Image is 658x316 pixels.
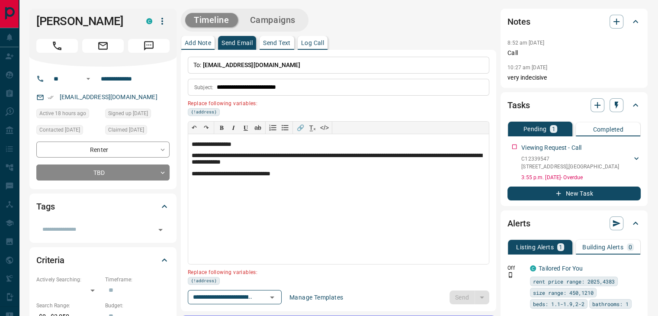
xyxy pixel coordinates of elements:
button: ↶ [188,122,200,134]
span: bathrooms: 1 [592,300,629,308]
span: Contacted [DATE] [39,126,80,134]
span: Message [128,39,170,53]
a: Tailored For You [539,265,583,272]
div: Tasks [507,95,641,116]
div: Sun Jun 13 2021 [105,109,170,121]
p: 10:27 am [DATE] [507,64,547,71]
p: Actively Searching: [36,276,101,284]
span: {!address} [191,277,217,284]
span: Claimed [DATE] [108,126,144,134]
p: Log Call [301,40,324,46]
p: C12339547 [521,155,619,163]
p: 1 [552,126,555,132]
p: Building Alerts [582,244,623,250]
button: Manage Templates [284,290,348,304]
span: Active 18 hours ago [39,109,86,118]
div: condos.ca [530,265,536,271]
span: rent price range: 2025,4383 [533,277,615,286]
button: 🔗 [294,122,306,134]
div: Mon Feb 17 2025 [105,125,170,137]
p: very indecisive [507,73,641,82]
p: Listing Alerts [516,244,554,250]
p: Subject: [194,84,213,91]
div: Notes [507,11,641,32]
button: 𝐁 [215,122,228,134]
button: Open [83,74,93,84]
button: Bullet list [279,122,291,134]
div: C12339547[STREET_ADDRESS],[GEOGRAPHIC_DATA] [521,153,641,172]
button: ab [252,122,264,134]
p: 8:52 am [DATE] [507,40,544,46]
div: Wed Jul 23 2025 [36,125,101,137]
span: 𝐔 [244,124,248,131]
p: Replace following variables: [188,97,483,108]
button: 𝑰 [228,122,240,134]
button: 𝐔 [240,122,252,134]
div: Tags [36,196,170,217]
p: 3:55 p.m. [DATE] - Overdue [521,174,641,181]
div: Criteria [36,250,170,271]
button: Open [154,224,167,236]
span: Signed up [DATE] [108,109,148,118]
span: beds: 1.1-1.9,2-2 [533,300,584,308]
div: Wed Aug 13 2025 [36,109,101,121]
h1: [PERSON_NAME] [36,14,133,28]
p: [STREET_ADDRESS] , [GEOGRAPHIC_DATA] [521,163,619,171]
p: Timeframe: [105,276,170,284]
p: Viewing Request - Call [521,143,581,152]
h2: Alerts [507,216,530,230]
p: 1 [559,244,562,250]
div: Renter [36,142,170,158]
h2: Tasks [507,98,530,112]
s: ab [254,124,261,131]
svg: Push Notification Only [507,272,514,278]
span: {!address} [191,109,217,116]
p: Send Email [221,40,253,46]
a: [EMAIL_ADDRESS][DOMAIN_NAME] [60,94,157,100]
button: Timeline [185,13,238,27]
h2: Criteria [36,253,64,267]
span: Email [82,39,124,53]
button: New Task [507,187,641,200]
button: T̲ₓ [306,122,318,134]
p: To: [188,57,489,74]
p: Call [507,48,641,58]
span: Call [36,39,78,53]
h2: Tags [36,200,55,213]
h2: Notes [507,15,530,29]
p: Pending [523,126,547,132]
button: Campaigns [241,13,304,27]
button: Open [266,291,278,303]
p: Off [507,264,525,272]
svg: Email Verified [48,94,54,100]
p: 0 [629,244,632,250]
button: Numbered list [267,122,279,134]
div: condos.ca [146,18,152,24]
p: Replace following variables: [188,266,483,277]
button: </> [318,122,331,134]
div: split button [449,290,490,304]
span: [EMAIL_ADDRESS][DOMAIN_NAME] [203,61,301,68]
p: Add Note [185,40,211,46]
p: Send Text [263,40,291,46]
span: size range: 450,1210 [533,288,594,297]
div: TBD [36,164,170,181]
div: Alerts [507,213,641,234]
p: Search Range: [36,302,101,310]
p: Budget: [105,302,170,310]
p: Completed [593,126,623,132]
button: ↷ [200,122,212,134]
